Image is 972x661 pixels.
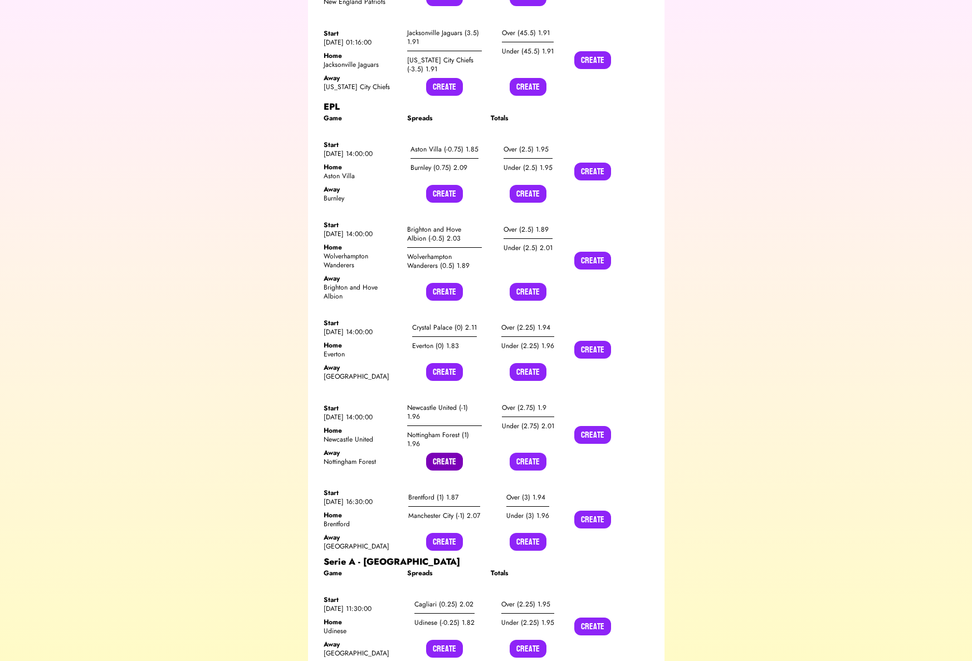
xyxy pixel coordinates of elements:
button: Create [510,363,546,381]
button: Create [426,185,463,203]
div: [GEOGRAPHIC_DATA] [324,372,398,381]
div: [DATE] 14:00:00 [324,149,398,158]
div: Under (45.5) 1.91 [502,42,554,60]
div: Aston Villa (-0.75) 1.85 [411,140,478,159]
div: Start [324,319,398,327]
div: Brighton and Hove Albion (-0.5) 2.03 [407,221,482,248]
div: Under (2.25) 1.95 [501,614,554,631]
div: Over (3) 1.94 [506,488,549,507]
div: Over (2.75) 1.9 [502,399,554,417]
div: Over (2.25) 1.95 [501,595,554,614]
div: Everton (0) 1.83 [412,337,477,355]
div: Manchester City (-1) 2.07 [408,507,480,525]
button: Create [426,78,463,96]
div: [DATE] 11:30:00 [324,604,398,613]
button: Create [510,533,546,551]
button: Create [510,453,546,471]
div: Wolverhampton Wanderers (0.5) 1.89 [407,248,482,275]
div: Start [324,488,398,497]
div: Away [324,185,398,194]
button: Create [574,51,611,69]
div: Game [324,569,398,577]
div: Away [324,74,398,82]
div: Nottingham Forest [324,457,398,466]
div: Over (2.5) 1.95 [504,140,553,159]
div: [GEOGRAPHIC_DATA] [324,542,398,551]
div: Away [324,363,398,372]
div: Home [324,163,398,172]
div: [US_STATE] City Chiefs (-3.5) 1.91 [407,51,482,78]
div: Over (2.25) 1.94 [501,319,554,337]
div: Brentford (1) 1.87 [408,488,480,507]
div: Game [324,114,398,123]
div: Udinese (-0.25) 1.82 [414,614,475,631]
div: Home [324,51,398,60]
div: Away [324,640,398,649]
div: Home [324,341,398,350]
div: Jacksonville Jaguars (3.5) 1.91 [407,24,482,51]
div: Over (2.5) 1.89 [504,221,553,239]
div: Aston Villa [324,172,398,180]
button: Create [574,511,611,528]
div: Brentford [324,520,398,528]
div: Start [324,595,398,604]
div: Spreads [407,569,482,577]
div: [DATE] 16:30:00 [324,497,398,506]
button: Create [510,78,546,96]
div: Under (2.25) 1.96 [501,337,554,355]
div: [US_STATE] City Chiefs [324,82,398,91]
button: Create [426,363,463,381]
div: [GEOGRAPHIC_DATA] [324,649,398,658]
div: Start [324,404,398,413]
div: Nottingham Forest (1) 1.96 [407,426,482,453]
button: Create [510,283,546,301]
button: Create [510,640,546,658]
div: Totals [491,114,565,123]
div: Under (2.5) 2.01 [504,239,553,257]
div: Serie A - [GEOGRAPHIC_DATA] [324,555,649,569]
div: Brighton and Hove Albion [324,283,398,301]
div: Start [324,29,398,38]
div: Udinese [324,626,398,635]
div: [DATE] 14:00:00 [324,229,398,238]
div: Crystal Palace (0) 2.11 [412,319,477,337]
button: Create [510,185,546,203]
div: Newcastle United (-1) 1.96 [407,399,482,426]
div: Everton [324,350,398,359]
button: Create [574,252,611,270]
div: Jacksonville Jaguars [324,60,398,69]
div: Home [324,243,398,252]
div: Over (45.5) 1.91 [502,24,554,42]
div: Start [324,140,398,149]
button: Create [426,453,463,471]
button: Create [426,283,463,301]
button: Create [574,426,611,444]
div: Home [324,426,398,435]
div: [DATE] 14:00:00 [324,327,398,336]
div: Totals [491,569,565,577]
button: Create [426,640,463,658]
button: Create [574,618,611,635]
div: Home [324,618,398,626]
div: Wolverhampton Wanderers [324,252,398,270]
div: Home [324,511,398,520]
div: [DATE] 01:16:00 [324,38,398,47]
div: Cagliari (0.25) 2.02 [414,595,475,614]
div: Away [324,533,398,542]
div: Newcastle United [324,435,398,444]
div: Under (2.5) 1.95 [504,159,553,177]
button: Create [426,533,463,551]
div: Burnley (0.75) 2.09 [411,159,478,177]
div: [DATE] 14:00:00 [324,413,398,422]
div: Away [324,448,398,457]
div: Spreads [407,114,482,123]
div: Away [324,274,398,283]
div: Under (2.75) 2.01 [502,417,554,435]
div: Burnley [324,194,398,203]
div: EPL [324,100,649,114]
div: Under (3) 1.96 [506,507,549,525]
div: Start [324,221,398,229]
button: Create [574,163,611,180]
button: Create [574,341,611,359]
